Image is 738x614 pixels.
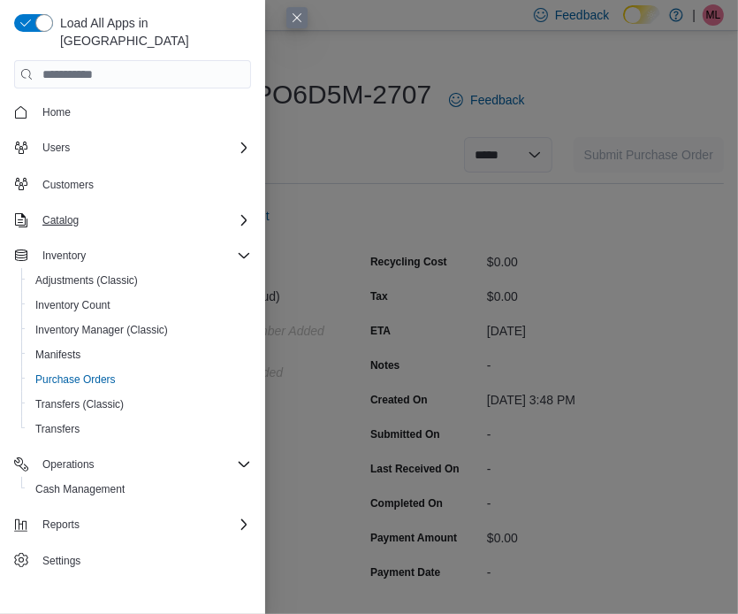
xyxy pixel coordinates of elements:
span: Manifests [35,348,80,362]
a: Home [35,102,78,123]
a: Customers [35,174,101,196]
button: Catalog [7,208,258,233]
button: Inventory Manager (Classic) [21,318,258,342]
span: Customers [35,173,251,195]
span: Inventory Manager (Classic) [28,319,251,341]
span: Transfers [35,422,80,436]
span: Settings [35,549,251,572]
span: Inventory [42,249,86,263]
a: Purchase Orders [28,369,123,390]
span: Transfers (Classic) [35,397,124,411]
nav: Complex example [14,92,251,577]
a: Transfers [28,418,87,440]
button: Reports [35,514,87,535]
span: Settings [42,554,80,568]
span: Purchase Orders [28,369,251,390]
span: Catalog [42,213,79,227]
span: Load All Apps in [GEOGRAPHIC_DATA] [53,14,251,50]
button: Inventory [7,243,258,268]
span: Reports [42,518,80,532]
a: Manifests [28,344,87,365]
span: Inventory Count [35,298,110,312]
span: Home [35,101,251,123]
button: Catalog [35,210,86,231]
button: Transfers [21,417,258,441]
button: Close this dialog [286,7,308,28]
span: Home [42,105,71,119]
button: Inventory Count [21,293,258,318]
a: Inventory Count [28,295,118,316]
span: Inventory [35,245,251,266]
button: Transfers (Classic) [21,392,258,417]
span: Purchase Orders [35,372,116,387]
span: Transfers [28,418,251,440]
span: Operations [35,454,251,475]
span: Users [35,137,251,158]
button: Users [35,137,77,158]
a: Transfers (Classic) [28,394,131,415]
button: Operations [7,452,258,477]
span: Cash Management [28,479,251,500]
span: Users [42,141,70,155]
button: Manifests [21,342,258,367]
button: Customers [7,171,258,196]
button: Home [7,99,258,125]
span: Adjustments (Classic) [35,273,138,288]
span: Manifests [28,344,251,365]
a: Cash Management [28,479,132,500]
button: Settings [7,548,258,573]
span: Reports [35,514,251,535]
span: Operations [42,457,95,472]
span: Transfers (Classic) [28,394,251,415]
button: Users [7,135,258,160]
button: Purchase Orders [21,367,258,392]
a: Adjustments (Classic) [28,270,145,291]
a: Settings [35,550,87,572]
button: Operations [35,454,102,475]
a: Inventory Manager (Classic) [28,319,175,341]
span: Catalog [35,210,251,231]
span: Inventory Count [28,295,251,316]
button: Inventory [35,245,93,266]
button: Reports [7,512,258,537]
button: Cash Management [21,477,258,502]
span: Inventory Manager (Classic) [35,323,168,337]
span: Cash Management [35,482,125,496]
span: Adjustments (Classic) [28,270,251,291]
button: Adjustments (Classic) [21,268,258,293]
span: Customers [42,178,94,192]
